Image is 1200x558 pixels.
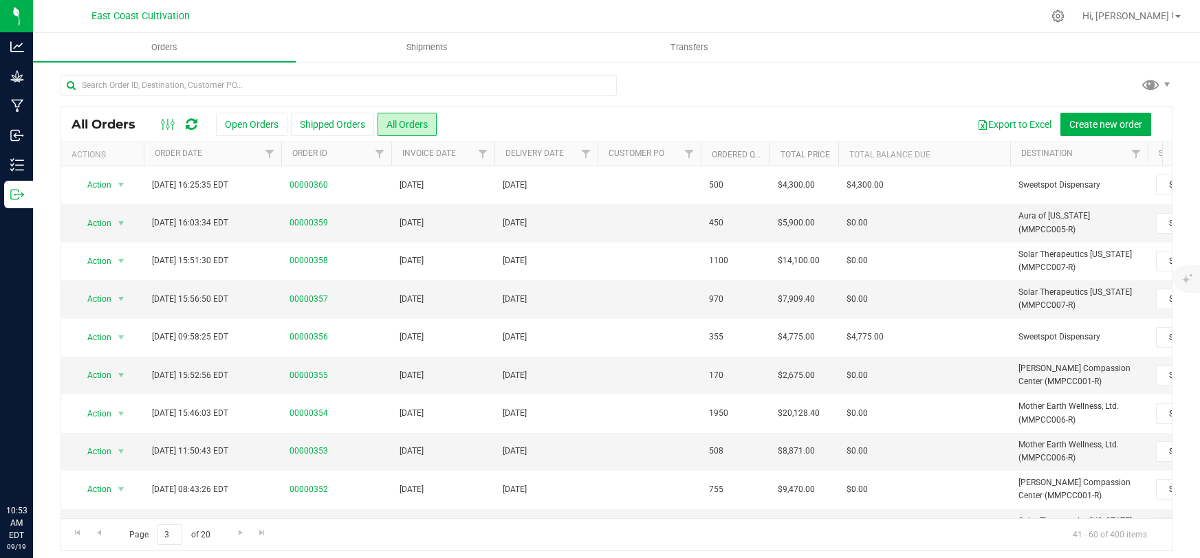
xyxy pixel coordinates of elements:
[75,252,112,271] span: Action
[388,41,466,54] span: Shipments
[778,331,815,344] span: $4,775.00
[290,331,328,344] a: 00000356
[847,483,868,496] span: $0.00
[575,142,598,166] a: Filter
[113,366,130,385] span: select
[292,148,327,158] a: Order ID
[709,331,723,344] span: 355
[1062,524,1158,545] span: 41 - 60 of 400 items
[847,445,868,458] span: $0.00
[400,254,424,267] span: [DATE]
[709,254,728,267] span: 1100
[1049,10,1067,23] div: Manage settings
[778,293,815,306] span: $7,909.40
[503,179,527,192] span: [DATE]
[113,175,130,194] span: select
[847,331,884,344] span: $4,775.00
[1082,10,1174,21] span: Hi, [PERSON_NAME] !
[152,483,228,496] span: [DATE] 08:43:26 EDT
[847,369,868,382] span: $0.00
[291,113,374,136] button: Shipped Orders
[75,404,112,423] span: Action
[472,142,494,166] a: Filter
[503,331,527,344] span: [DATE]
[709,369,723,382] span: 170
[503,254,527,267] span: [DATE]
[1018,515,1139,541] span: Solar Therapeutics [US_STATE] (MMPCC007-R)
[778,369,815,382] span: $2,675.00
[290,254,328,267] a: 00000358
[290,369,328,382] a: 00000355
[152,216,228,230] span: [DATE] 16:03:34 EDT
[709,483,723,496] span: 755
[216,113,287,136] button: Open Orders
[113,404,130,423] span: select
[1018,476,1139,502] span: [PERSON_NAME] Compassion Center (MMPCC001-R)
[14,448,55,489] iframe: Resource center
[157,524,182,546] input: 3
[152,293,228,306] span: [DATE] 15:56:50 EDT
[10,99,24,113] inline-svg: Manufacturing
[290,445,328,458] a: 00000353
[652,41,727,54] span: Transfers
[1021,148,1073,158] a: Destination
[1018,179,1139,192] span: Sweetspot Dispensary
[709,407,728,420] span: 1950
[89,524,109,543] a: Go to the previous page
[290,293,328,306] a: 00000357
[503,369,527,382] span: [DATE]
[847,407,868,420] span: $0.00
[712,150,765,159] a: Ordered qty
[847,254,868,267] span: $0.00
[61,75,617,96] input: Search Order ID, Destination, Customer PO...
[1018,210,1139,236] span: Aura of [US_STATE] (MMPCC005-R)
[378,113,437,136] button: All Orders
[33,33,296,62] a: Orders
[709,293,723,306] span: 970
[778,254,820,267] span: $14,100.00
[778,483,815,496] span: $9,470.00
[1125,142,1148,166] a: Filter
[678,142,701,166] a: Filter
[75,289,112,309] span: Action
[10,129,24,142] inline-svg: Inbound
[400,293,424,306] span: [DATE]
[152,407,228,420] span: [DATE] 15:46:03 EDT
[67,524,87,543] a: Go to the first page
[505,148,564,158] a: Delivery Date
[230,524,250,543] a: Go to the next page
[75,442,112,461] span: Action
[400,369,424,382] span: [DATE]
[6,504,27,542] p: 10:53 AM EDT
[558,33,821,62] a: Transfers
[252,524,272,543] a: Go to the last page
[113,328,130,347] span: select
[847,216,868,230] span: $0.00
[778,407,820,420] span: $20,128.40
[113,289,130,309] span: select
[400,483,424,496] span: [DATE]
[503,483,527,496] span: [DATE]
[503,293,527,306] span: [DATE]
[778,216,815,230] span: $5,900.00
[778,445,815,458] span: $8,871.00
[402,148,456,158] a: Invoice Date
[290,407,328,420] a: 00000354
[1018,438,1139,465] span: Mother Earth Wellness, Ltd. (MMPCC006-R)
[75,214,112,233] span: Action
[113,214,130,233] span: select
[400,331,424,344] span: [DATE]
[75,366,112,385] span: Action
[400,445,424,458] span: [DATE]
[1018,400,1139,426] span: Mother Earth Wellness, Ltd. (MMPCC006-R)
[400,179,424,192] span: [DATE]
[609,148,664,158] a: Customer PO
[400,407,424,420] span: [DATE]
[113,252,130,271] span: select
[113,442,130,461] span: select
[709,445,723,458] span: 508
[1060,113,1151,136] button: Create new order
[503,407,527,420] span: [DATE]
[290,483,328,496] a: 00000352
[6,542,27,552] p: 09/19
